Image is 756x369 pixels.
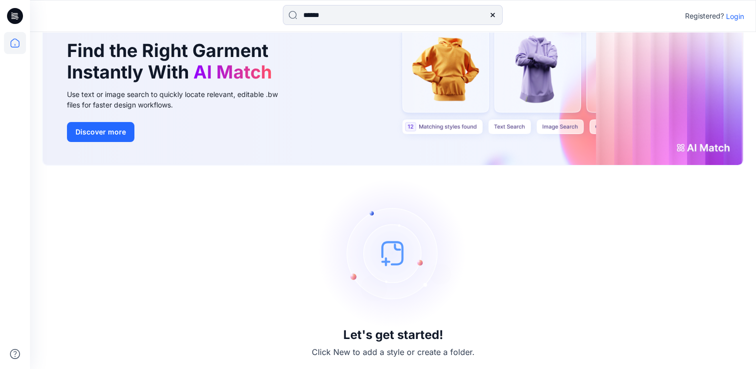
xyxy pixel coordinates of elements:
[726,11,744,21] p: Login
[67,122,134,142] button: Discover more
[67,89,292,110] div: Use text or image search to quickly locate relevant, editable .bw files for faster design workflows.
[318,178,468,328] img: empty-state-image.svg
[343,328,443,342] h3: Let's get started!
[312,346,475,358] p: Click New to add a style or create a folder.
[685,10,724,22] p: Registered?
[193,61,272,83] span: AI Match
[67,40,277,83] h1: Find the Right Garment Instantly With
